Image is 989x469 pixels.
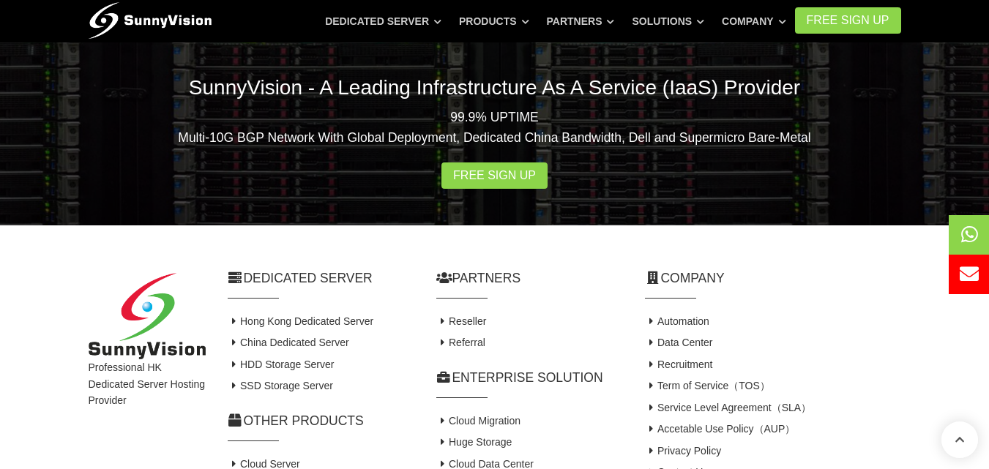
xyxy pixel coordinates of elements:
[645,315,709,327] a: Automation
[459,8,529,34] a: Products
[436,436,512,448] a: Huge Storage
[89,273,206,360] img: SunnyVision Limited
[645,269,901,288] h2: Company
[325,8,441,34] a: Dedicated Server
[436,337,485,348] a: Referral
[436,415,521,427] a: Cloud Migration
[722,8,786,34] a: Company
[645,402,812,413] a: Service Level Agreement（SLA）
[228,412,414,430] h2: Other Products
[228,269,414,288] h2: Dedicated Server
[89,107,901,148] p: 99.9% UPTIME Multi-10G BGP Network With Global Deployment, Dedicated China Bandwidth, Dell and Su...
[645,337,713,348] a: Data Center
[645,380,770,391] a: Term of Service（TOS）
[547,8,615,34] a: Partners
[795,7,901,34] a: FREE Sign Up
[89,73,901,102] h2: SunnyVision - A Leading Infrastructure As A Service (IaaS) Provider
[436,369,623,387] h2: Enterprise Solution
[436,315,487,327] a: Reseller
[228,359,335,370] a: HDD Storage Server
[645,445,722,457] a: Privacy Policy
[228,380,333,391] a: SSD Storage Server
[441,162,548,189] a: Free Sign Up
[436,269,623,288] h2: Partners
[645,359,713,370] a: Recruitment
[632,8,704,34] a: Solutions
[228,315,374,327] a: Hong Kong Dedicated Server
[228,337,349,348] a: China Dedicated Server
[645,423,796,435] a: Accetable Use Policy（AUP）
